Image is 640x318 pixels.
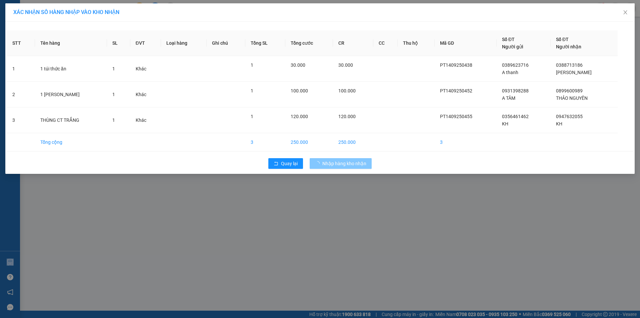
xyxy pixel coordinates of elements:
[556,88,583,93] span: 0899600989
[35,107,107,133] td: THÙNG CT TRẮNG
[251,88,253,93] span: 1
[13,9,119,15] span: XÁC NHẬN SỐ HÀNG NHẬP VÀO KHO NHẬN
[322,160,366,167] span: Nhập hàng kho nhận
[130,107,161,133] td: Khác
[161,30,207,56] th: Loại hàng
[435,133,497,151] td: 3
[338,114,356,119] span: 120.000
[315,161,322,166] span: loading
[285,133,333,151] td: 250.000
[274,161,278,167] span: rollback
[112,92,115,97] span: 1
[35,133,107,151] td: Tổng cộng
[556,37,569,42] span: Số ĐT
[268,158,303,169] button: rollbackQuay lại
[333,133,373,151] td: 250.000
[251,114,253,119] span: 1
[333,30,373,56] th: CR
[398,30,435,56] th: Thu hộ
[435,30,497,56] th: Mã GD
[502,88,529,93] span: 0931398288
[556,121,562,126] span: KH
[130,56,161,82] td: Khác
[440,88,472,93] span: PT1409250452
[616,3,635,22] button: Close
[107,30,130,56] th: SL
[291,88,308,93] span: 100.000
[502,44,523,49] span: Người gửi
[291,62,305,68] span: 30.000
[285,30,333,56] th: Tổng cước
[556,62,583,68] span: 0388713186
[35,82,107,107] td: 1 [PERSON_NAME]
[112,117,115,123] span: 1
[502,70,518,75] span: A thanh
[556,70,592,75] span: [PERSON_NAME]
[440,62,472,68] span: PT1409250438
[502,114,529,119] span: 0356461462
[440,114,472,119] span: PT1409250455
[310,158,372,169] button: Nhập hàng kho nhận
[502,37,515,42] span: Số ĐT
[502,95,515,101] span: A TÂM
[7,107,35,133] td: 3
[7,82,35,107] td: 2
[281,160,298,167] span: Quay lại
[373,30,397,56] th: CC
[556,95,588,101] span: THẢO NGUYÊN
[245,30,285,56] th: Tổng SL
[338,88,356,93] span: 100.000
[35,30,107,56] th: Tên hàng
[130,30,161,56] th: ĐVT
[502,121,508,126] span: KH
[7,30,35,56] th: STT
[623,10,628,15] span: close
[556,114,583,119] span: 0947632055
[130,82,161,107] td: Khác
[35,56,107,82] td: 1 túi thức ăn
[556,44,581,49] span: Người nhận
[338,62,353,68] span: 30.000
[7,56,35,82] td: 1
[251,62,253,68] span: 1
[291,114,308,119] span: 120.000
[207,30,245,56] th: Ghi chú
[502,62,529,68] span: 0389623716
[112,66,115,71] span: 1
[245,133,285,151] td: 3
